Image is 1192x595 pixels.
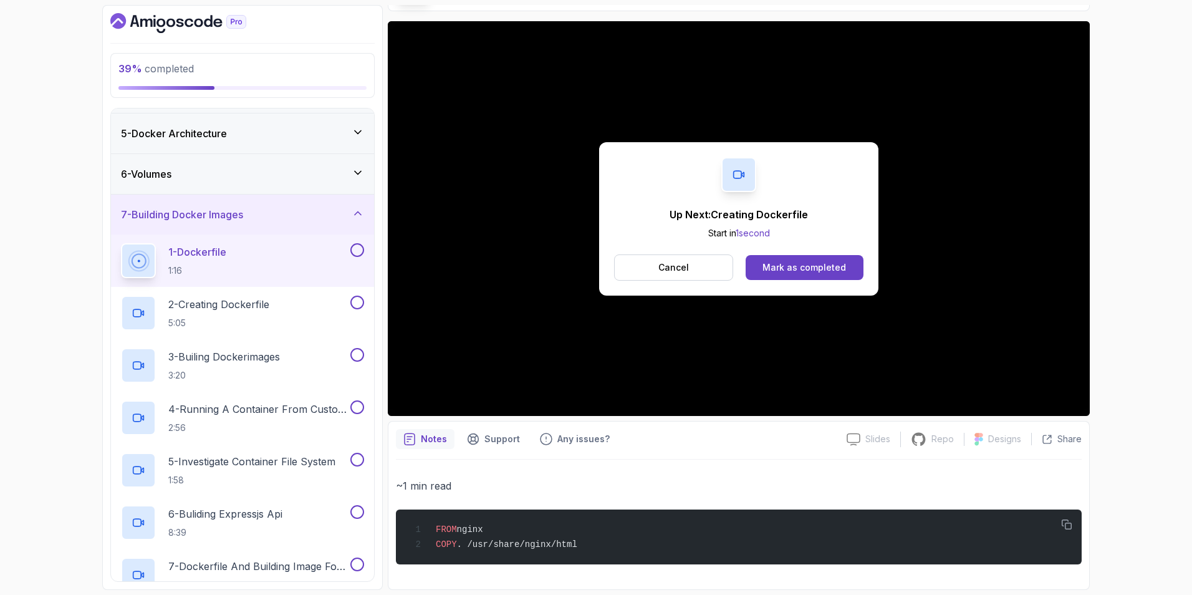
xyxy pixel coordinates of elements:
p: 1:16 [168,264,226,277]
span: 39 % [118,62,142,75]
p: 6 - Buliding Expressjs Api [168,506,282,521]
button: Share [1031,433,1082,445]
p: Share [1057,433,1082,445]
a: Dashboard [110,13,275,33]
p: 1:58 [168,474,335,486]
button: 3-Builing Dockerimages3:20 [121,348,364,383]
button: 7-Dockerfile And Building Image For User5:12 [121,558,364,593]
p: Repo [931,433,954,445]
button: 6-Volumes [111,154,374,194]
h3: 6 - Volumes [121,167,171,181]
p: 5 - Investigate Container File System [168,454,335,469]
p: 3 - Builing Dockerimages [168,349,280,364]
div: Mark as completed [762,261,846,274]
p: 5:12 [168,579,348,591]
p: 3:20 [168,369,280,382]
button: Feedback button [532,429,617,449]
span: completed [118,62,194,75]
button: 6-Buliding Expressjs Api8:39 [121,505,364,540]
button: Cancel [614,254,733,281]
span: FROM [436,525,457,535]
p: Support [484,433,520,445]
p: Cancel [658,261,689,274]
p: 1 - Dockerfile [168,244,226,259]
p: Notes [421,433,447,445]
p: Slides [865,433,890,445]
p: 4 - Running A Container From Custom Image [168,402,348,417]
p: Start in [670,227,808,239]
h3: 5 - Docker Architecture [121,126,227,141]
button: 1-Dockerfile1:16 [121,243,364,278]
button: 2-Creating Dockerfile5:05 [121,296,364,331]
p: 2 - Creating Dockerfile [168,297,269,312]
p: Any issues? [557,433,610,445]
h3: 7 - Building Docker Images [121,207,243,222]
button: 5-Investigate Container File System1:58 [121,453,364,488]
p: 8:39 [168,526,282,539]
iframe: 1 - Dockerfile [388,21,1090,416]
p: Designs [988,433,1021,445]
button: notes button [396,429,454,449]
p: 2:56 [168,422,348,434]
button: Support button [459,429,527,449]
button: 5-Docker Architecture [111,114,374,153]
span: 1 second [736,228,770,238]
span: COPY [436,539,457,549]
span: nginx [457,525,483,535]
button: 7-Building Docker Images [111,195,374,235]
p: 5:05 [168,317,269,329]
span: . /usr/share/nginx/html [457,539,577,549]
button: Mark as completed [746,255,863,280]
p: Up Next: Creating Dockerfile [670,207,808,222]
p: ~1 min read [396,477,1082,495]
p: 7 - Dockerfile And Building Image For User [168,559,348,574]
button: 4-Running A Container From Custom Image2:56 [121,400,364,435]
